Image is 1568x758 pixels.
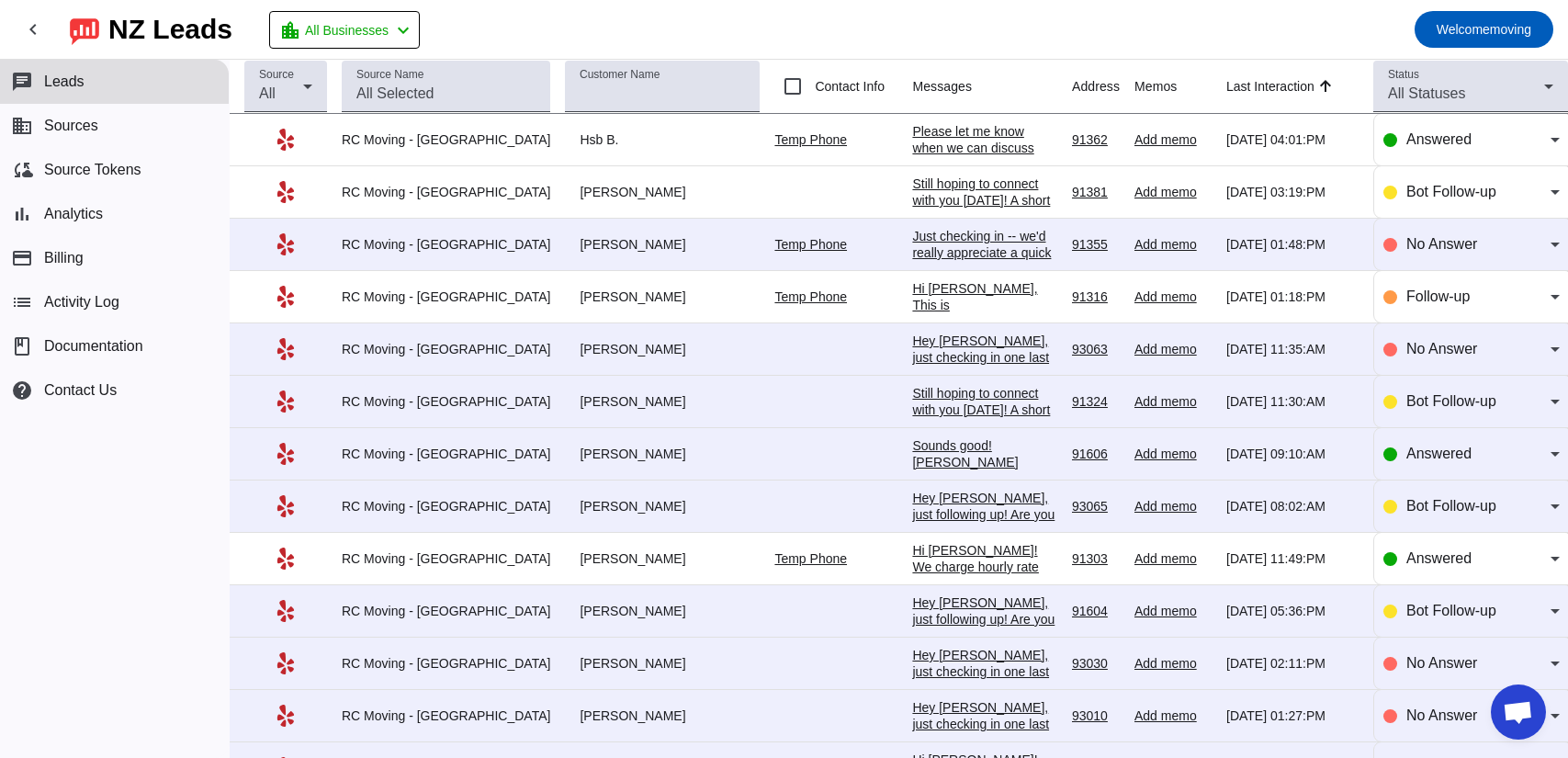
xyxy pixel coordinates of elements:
[70,14,99,45] img: logo
[1072,498,1120,515] div: 93065
[279,19,301,41] mat-icon: location_city
[1072,60,1134,114] th: Address
[1406,236,1477,252] span: No Answer
[275,652,297,674] mat-icon: Yelp
[565,498,760,515] div: [PERSON_NAME]
[259,69,294,81] mat-label: Source
[1134,393,1212,410] div: Add memo
[259,85,276,101] span: All
[1491,684,1546,740] div: Open chat
[1406,498,1496,514] span: Bot Follow-up
[565,393,760,410] div: [PERSON_NAME]
[342,707,550,724] div: RC Moving - [GEOGRAPHIC_DATA]
[44,162,141,178] span: Source Tokens
[11,291,33,313] mat-icon: list
[912,490,1057,688] div: Hey [PERSON_NAME], just following up! Are you still interested in getting a moving estimate? We'd...
[342,498,550,515] div: RC Moving - [GEOGRAPHIC_DATA]
[1134,707,1212,724] div: Add memo
[44,382,117,399] span: Contact Us
[1134,60,1226,114] th: Memos
[1226,707,1359,724] div: [DATE] 01:27:PM
[342,550,550,567] div: RC Moving - [GEOGRAPHIC_DATA]
[1406,550,1472,566] span: Answered
[912,333,1057,614] div: Hey [PERSON_NAME], just checking in one last time. If you're still looking for help with your mov...
[565,603,760,619] div: [PERSON_NAME]
[11,379,33,402] mat-icon: help
[565,288,760,305] div: [PERSON_NAME]
[275,443,297,465] mat-icon: Yelp
[44,118,98,134] span: Sources
[1406,707,1477,723] span: No Answer
[912,175,1057,374] div: Still hoping to connect with you [DATE]! A short call will help us better understand your move an...
[1406,393,1496,409] span: Bot Follow-up
[912,542,1057,757] div: Hi [PERSON_NAME]! We charge hourly rate for all kids of local moves . It's $159/hour for 2 movers...
[1134,341,1212,357] div: Add memo
[1406,184,1496,199] span: Bot Follow-up
[565,655,760,672] div: [PERSON_NAME]
[811,77,885,96] label: Contact Info
[342,655,550,672] div: RC Moving - [GEOGRAPHIC_DATA]
[342,288,550,305] div: RC Moving - [GEOGRAPHIC_DATA]
[275,390,297,413] mat-icon: Yelp
[269,11,420,49] button: All Businesses
[356,83,536,105] input: All Selected
[912,60,1072,114] th: Messages
[44,294,119,311] span: Activity Log
[565,341,760,357] div: [PERSON_NAME]
[774,551,847,566] a: Temp Phone
[1072,236,1120,253] div: 91355
[774,289,847,304] a: Temp Phone
[11,335,33,357] span: book
[1072,655,1120,672] div: 93030
[11,71,33,93] mat-icon: chat
[1226,446,1359,462] div: [DATE] 09:10:AM
[580,69,660,81] mat-label: Customer Name
[1226,288,1359,305] div: [DATE] 01:18:PM
[305,17,389,43] span: All Businesses
[275,600,297,622] mat-icon: Yelp
[565,550,760,567] div: [PERSON_NAME]
[1072,550,1120,567] div: 91303
[1437,22,1490,37] span: Welcome
[1134,550,1212,567] div: Add memo
[1134,603,1212,619] div: Add memo
[1134,236,1212,253] div: Add memo
[1134,498,1212,515] div: Add memo
[342,603,550,619] div: RC Moving - [GEOGRAPHIC_DATA]
[1072,707,1120,724] div: 93010
[275,181,297,203] mat-icon: Yelp
[44,338,143,355] span: Documentation
[1072,341,1120,357] div: 93063
[1072,393,1120,410] div: 91324
[1072,131,1120,148] div: 91362
[912,385,1057,583] div: Still hoping to connect with you [DATE]! A short call will help us better understand your move an...
[1406,655,1477,671] span: No Answer
[1226,77,1314,96] div: Last Interaction
[1134,131,1212,148] div: Add memo
[912,280,1057,545] div: Hi [PERSON_NAME], This is [PERSON_NAME] from RC Moving Company. We spoke about your upcoming move...
[11,203,33,225] mat-icon: bar_chart
[1072,288,1120,305] div: 91316
[565,446,760,462] div: [PERSON_NAME]
[565,184,760,200] div: [PERSON_NAME]
[565,236,760,253] div: [PERSON_NAME]
[912,228,1057,443] div: Just checking in -- we'd really appreciate a quick phone call to make sure everything is planned ...
[1226,550,1359,567] div: [DATE] 11:49:PM
[1134,446,1212,462] div: Add memo
[342,341,550,357] div: RC Moving - [GEOGRAPHIC_DATA]
[1226,184,1359,200] div: [DATE] 03:19:PM
[1226,393,1359,410] div: [DATE] 11:30:AM
[1226,603,1359,619] div: [DATE] 05:36:PM
[1134,184,1212,200] div: Add memo
[1437,17,1531,42] span: moving
[1388,85,1465,101] span: All Statuses
[1415,11,1553,48] button: Welcomemoving
[1406,131,1472,147] span: Answered
[1134,655,1212,672] div: Add memo
[1406,446,1472,461] span: Answered
[565,707,760,724] div: [PERSON_NAME]
[1406,603,1496,618] span: Bot Follow-up
[1226,236,1359,253] div: [DATE] 01:48:PM
[356,69,423,81] mat-label: Source Name
[275,705,297,727] mat-icon: Yelp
